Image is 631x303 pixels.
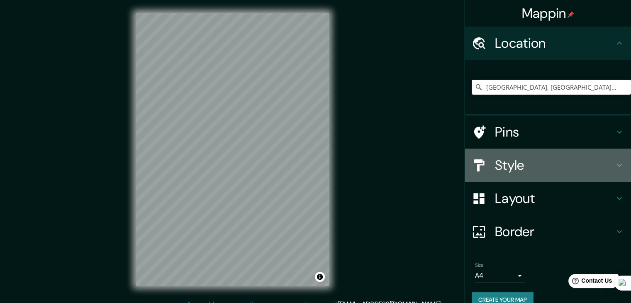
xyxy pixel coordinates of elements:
[465,149,631,182] div: Style
[465,27,631,60] div: Location
[495,157,614,173] h4: Style
[495,190,614,207] h4: Layout
[315,272,325,282] button: Toggle attribution
[465,182,631,215] div: Layout
[557,271,622,294] iframe: Help widget launcher
[568,11,574,18] img: pin-icon.png
[136,13,329,286] canvas: Map
[472,80,631,95] input: Pick your city or area
[465,115,631,149] div: Pins
[495,124,614,140] h4: Pins
[495,223,614,240] h4: Border
[475,262,484,269] label: Size
[495,35,614,51] h4: Location
[475,269,525,282] div: A4
[465,215,631,248] div: Border
[522,5,575,22] h4: Mappin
